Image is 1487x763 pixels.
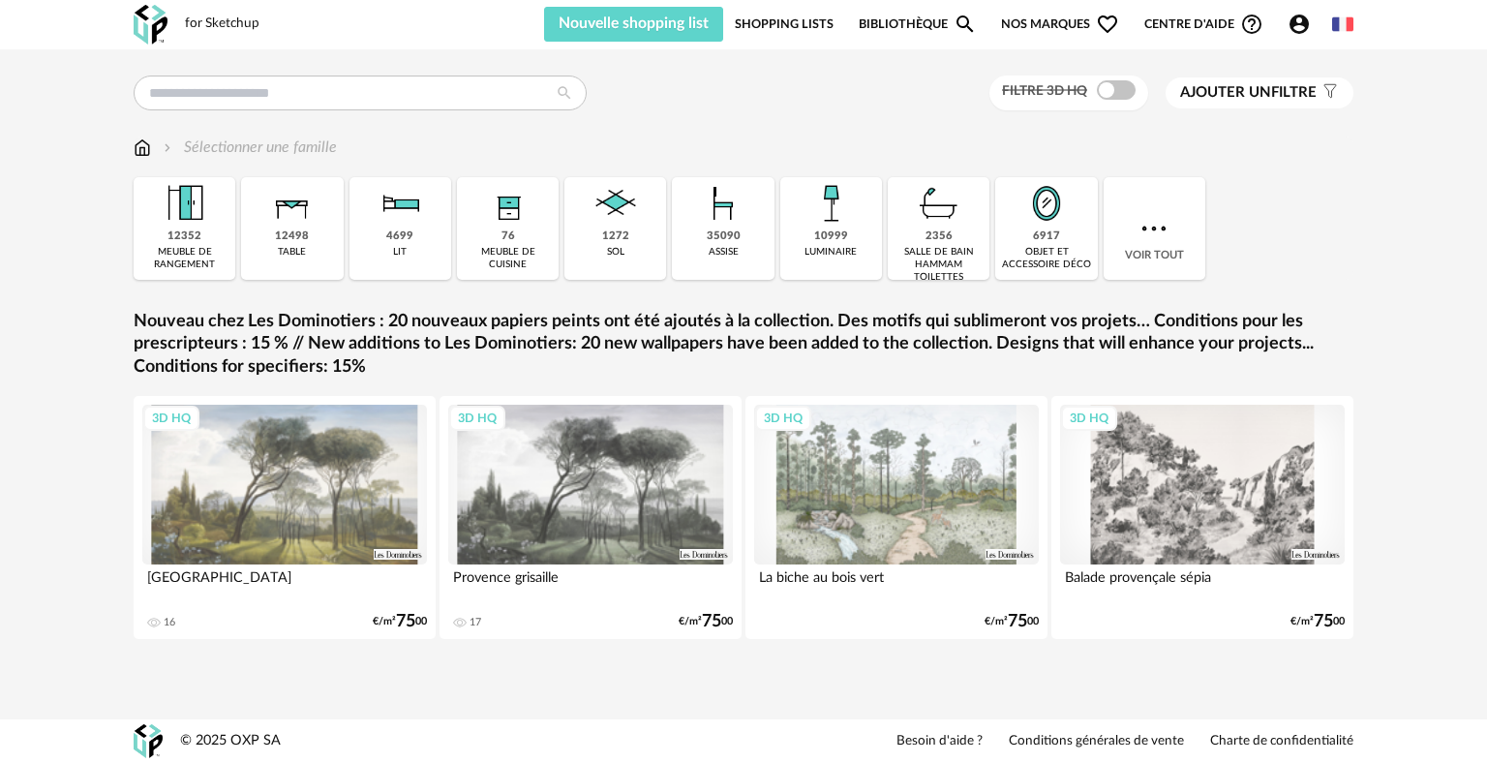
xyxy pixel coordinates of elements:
span: 75 [1314,615,1333,628]
span: Nouvelle shopping list [559,15,709,31]
a: Besoin d'aide ? [896,733,983,750]
div: 12498 [275,229,309,244]
img: Salle%20de%20bain.png [913,177,965,229]
div: assise [709,246,739,259]
div: luminaire [804,246,857,259]
span: filtre [1180,83,1317,103]
a: BibliothèqueMagnify icon [859,7,977,42]
div: Balade provençale sépia [1060,565,1345,603]
div: objet et accessoire déco [1001,246,1091,271]
img: Assise.png [697,177,749,229]
div: 3D HQ [449,406,505,431]
div: 2356 [926,229,953,244]
img: OXP [134,5,167,45]
span: 75 [702,615,721,628]
div: 6917 [1033,229,1060,244]
span: Ajouter un [1180,85,1271,100]
div: €/m² 00 [1290,615,1345,628]
span: Help Circle Outline icon [1240,13,1263,36]
img: more.7b13dc1.svg [1137,211,1171,246]
div: Sélectionner une famille [160,137,337,159]
span: 75 [396,615,415,628]
img: Rangement.png [482,177,534,229]
div: sol [607,246,624,259]
a: 3D HQ Balade provençale sépia €/m²7500 [1051,396,1353,639]
img: Sol.png [590,177,642,229]
div: 76 [501,229,515,244]
div: 35090 [707,229,741,244]
div: 3D HQ [143,406,199,431]
span: Account Circle icon [1288,13,1311,36]
div: meuble de rangement [139,246,229,271]
div: Provence grisaille [448,565,733,603]
div: 12352 [167,229,201,244]
div: [GEOGRAPHIC_DATA] [142,565,427,603]
span: Account Circle icon [1288,13,1320,36]
div: La biche au bois vert [754,565,1039,603]
div: 17 [470,616,481,629]
div: 10999 [814,229,848,244]
span: Filtre 3D HQ [1002,84,1087,98]
img: Table.png [266,177,319,229]
div: salle de bain hammam toilettes [894,246,984,284]
div: €/m² 00 [679,615,733,628]
span: Magnify icon [954,13,977,36]
img: svg+xml;base64,PHN2ZyB3aWR0aD0iMTYiIGhlaWdodD0iMTciIHZpZXdCb3g9IjAgMCAxNiAxNyIgZmlsbD0ibm9uZSIgeG... [134,137,151,159]
div: 1272 [602,229,629,244]
button: Nouvelle shopping list [544,7,723,42]
a: Charte de confidentialité [1210,733,1353,750]
img: Miroir.png [1020,177,1073,229]
span: Filter icon [1317,83,1339,103]
div: €/m² 00 [373,615,427,628]
div: 3D HQ [1061,406,1117,431]
div: for Sketchup [185,15,259,33]
button: Ajouter unfiltre Filter icon [1166,77,1353,108]
span: Nos marques [1001,7,1119,42]
div: lit [393,246,407,259]
a: 3D HQ [GEOGRAPHIC_DATA] 16 €/m²7500 [134,396,436,639]
a: 3D HQ La biche au bois vert €/m²7500 [745,396,1047,639]
div: © 2025 OXP SA [180,732,281,750]
img: OXP [134,724,163,758]
span: Heart Outline icon [1096,13,1119,36]
div: meuble de cuisine [463,246,553,271]
div: 3D HQ [755,406,811,431]
img: Luminaire.png [804,177,857,229]
div: 4699 [386,229,413,244]
a: Nouveau chez Les Dominotiers : 20 nouveaux papiers peints ont été ajoutés à la collection. Des mo... [134,311,1353,379]
img: svg+xml;base64,PHN2ZyB3aWR0aD0iMTYiIGhlaWdodD0iMTYiIHZpZXdCb3g9IjAgMCAxNiAxNiIgZmlsbD0ibm9uZSIgeG... [160,137,175,159]
span: 75 [1008,615,1027,628]
a: Shopping Lists [735,7,834,42]
div: table [278,246,306,259]
div: €/m² 00 [985,615,1039,628]
a: Conditions générales de vente [1009,733,1184,750]
a: 3D HQ Provence grisaille 17 €/m²7500 [440,396,742,639]
img: Meuble%20de%20rangement.png [159,177,211,229]
img: Literie.png [374,177,426,229]
img: fr [1332,14,1353,35]
span: Centre d'aideHelp Circle Outline icon [1144,13,1263,36]
div: 16 [164,616,175,629]
div: Voir tout [1104,177,1205,280]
